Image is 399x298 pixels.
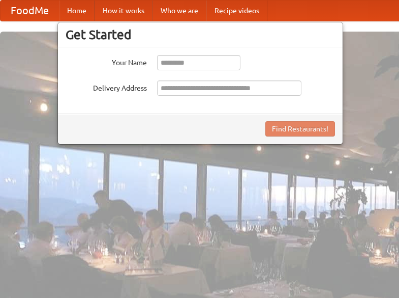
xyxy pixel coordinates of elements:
[206,1,267,21] a: Recipe videos
[95,1,152,21] a: How it works
[66,55,147,68] label: Your Name
[66,80,147,93] label: Delivery Address
[66,27,335,42] h3: Get Started
[59,1,95,21] a: Home
[265,121,335,137] button: Find Restaurants!
[152,1,206,21] a: Who we are
[1,1,59,21] a: FoodMe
